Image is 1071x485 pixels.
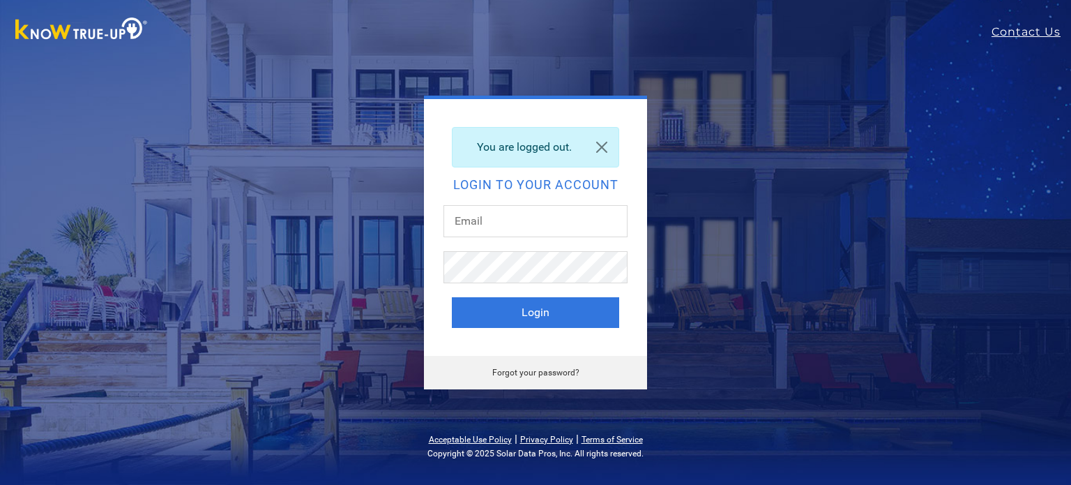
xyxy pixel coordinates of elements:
[452,179,619,191] h2: Login to your account
[515,432,517,445] span: |
[992,24,1071,40] a: Contact Us
[582,435,643,445] a: Terms of Service
[443,205,628,237] input: Email
[585,128,618,167] a: Close
[520,435,573,445] a: Privacy Policy
[452,297,619,328] button: Login
[492,368,579,378] a: Forgot your password?
[429,435,512,445] a: Acceptable Use Policy
[576,432,579,445] span: |
[452,127,619,167] div: You are logged out.
[8,15,155,46] img: Know True-Up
